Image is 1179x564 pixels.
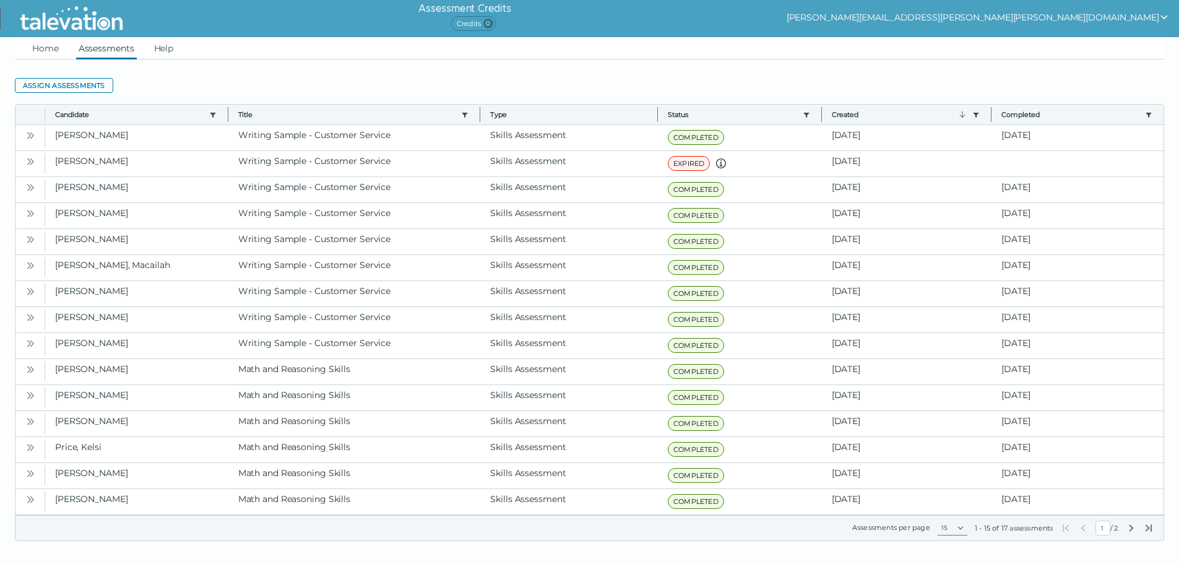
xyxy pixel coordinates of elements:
[25,261,35,271] cds-icon: Open
[991,437,1164,462] clr-dg-cell: [DATE]
[25,209,35,219] cds-icon: Open
[45,229,228,254] clr-dg-cell: [PERSON_NAME]
[451,16,496,31] span: Credits
[480,203,658,228] clr-dg-cell: Skills Assessment
[822,151,992,176] clr-dg-cell: [DATE]
[991,177,1164,202] clr-dg-cell: [DATE]
[991,411,1164,436] clr-dg-cell: [DATE]
[818,101,826,128] button: Column resize handle
[480,151,658,176] clr-dg-cell: Skills Assessment
[991,359,1164,384] clr-dg-cell: [DATE]
[25,365,35,375] cds-icon: Open
[45,489,228,514] clr-dg-cell: [PERSON_NAME]
[668,182,724,197] span: COMPLETED
[480,281,658,306] clr-dg-cell: Skills Assessment
[45,203,228,228] clr-dg-cell: [PERSON_NAME]
[25,157,35,167] cds-icon: Open
[23,388,38,402] button: Open
[991,385,1164,410] clr-dg-cell: [DATE]
[668,494,724,509] span: COMPLETED
[668,234,724,249] span: COMPLETED
[822,125,992,150] clr-dg-cell: [DATE]
[480,125,658,150] clr-dg-cell: Skills Assessment
[975,523,1053,533] div: 1 - 15 of 17 assessments
[480,489,658,514] clr-dg-cell: Skills Assessment
[480,333,658,358] clr-dg-cell: Skills Assessment
[1061,523,1071,533] button: First Page
[480,411,658,436] clr-dg-cell: Skills Assessment
[668,156,710,171] span: EXPIRED
[23,180,38,194] button: Open
[668,260,724,275] span: COMPLETED
[25,287,35,297] cds-icon: Open
[1144,523,1154,533] button: Last Page
[25,391,35,401] cds-icon: Open
[45,281,228,306] clr-dg-cell: [PERSON_NAME]
[45,411,228,436] clr-dg-cell: [PERSON_NAME]
[1126,523,1136,533] button: Next Page
[991,255,1164,280] clr-dg-cell: [DATE]
[822,463,992,488] clr-dg-cell: [DATE]
[224,101,232,128] button: Column resize handle
[45,359,228,384] clr-dg-cell: [PERSON_NAME]
[30,37,61,59] a: Home
[228,385,481,410] clr-dg-cell: Math and Reasoning Skills
[483,19,493,28] span: 0
[25,443,35,453] cds-icon: Open
[991,203,1164,228] clr-dg-cell: [DATE]
[480,359,658,384] clr-dg-cell: Skills Assessment
[228,489,481,514] clr-dg-cell: Math and Reasoning Skills
[991,229,1164,254] clr-dg-cell: [DATE]
[991,281,1164,306] clr-dg-cell: [DATE]
[668,364,724,379] span: COMPLETED
[15,3,128,34] img: Talevation_Logo_Transparent_white.png
[45,177,228,202] clr-dg-cell: [PERSON_NAME]
[76,37,137,59] a: Assessments
[668,416,724,431] span: COMPLETED
[991,307,1164,332] clr-dg-cell: [DATE]
[25,313,35,323] cds-icon: Open
[23,206,38,220] button: Open
[822,307,992,332] clr-dg-cell: [DATE]
[228,333,481,358] clr-dg-cell: Writing Sample - Customer Service
[991,489,1164,514] clr-dg-cell: [DATE]
[45,151,228,176] clr-dg-cell: [PERSON_NAME]
[822,255,992,280] clr-dg-cell: [DATE]
[668,110,798,119] button: Status
[476,101,484,128] button: Column resize handle
[25,417,35,427] cds-icon: Open
[23,440,38,454] button: Open
[228,203,481,228] clr-dg-cell: Writing Sample - Customer Service
[228,437,481,462] clr-dg-cell: Math and Reasoning Skills
[45,333,228,358] clr-dg-cell: [PERSON_NAME]
[25,469,35,479] cds-icon: Open
[45,255,228,280] clr-dg-cell: [PERSON_NAME], Macailah
[490,110,647,119] span: Type
[1078,523,1088,533] button: Previous Page
[228,411,481,436] clr-dg-cell: Math and Reasoning Skills
[152,37,176,59] a: Help
[45,463,228,488] clr-dg-cell: [PERSON_NAME]
[25,339,35,349] cds-icon: Open
[1113,523,1119,533] span: Total Pages
[991,333,1164,358] clr-dg-cell: [DATE]
[228,177,481,202] clr-dg-cell: Writing Sample - Customer Service
[228,125,481,150] clr-dg-cell: Writing Sample - Customer Service
[480,463,658,488] clr-dg-cell: Skills Assessment
[23,258,38,272] button: Open
[45,125,228,150] clr-dg-cell: [PERSON_NAME]
[822,359,992,384] clr-dg-cell: [DATE]
[23,232,38,246] button: Open
[480,255,658,280] clr-dg-cell: Skills Assessment
[480,307,658,332] clr-dg-cell: Skills Assessment
[480,437,658,462] clr-dg-cell: Skills Assessment
[15,78,113,93] button: Assign assessments
[55,110,204,119] button: Candidate
[23,128,38,142] button: Open
[45,437,228,462] clr-dg-cell: Price, Kelsi
[822,333,992,358] clr-dg-cell: [DATE]
[228,359,481,384] clr-dg-cell: Math and Reasoning Skills
[23,362,38,376] button: Open
[480,177,658,202] clr-dg-cell: Skills Assessment
[987,101,995,128] button: Column resize handle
